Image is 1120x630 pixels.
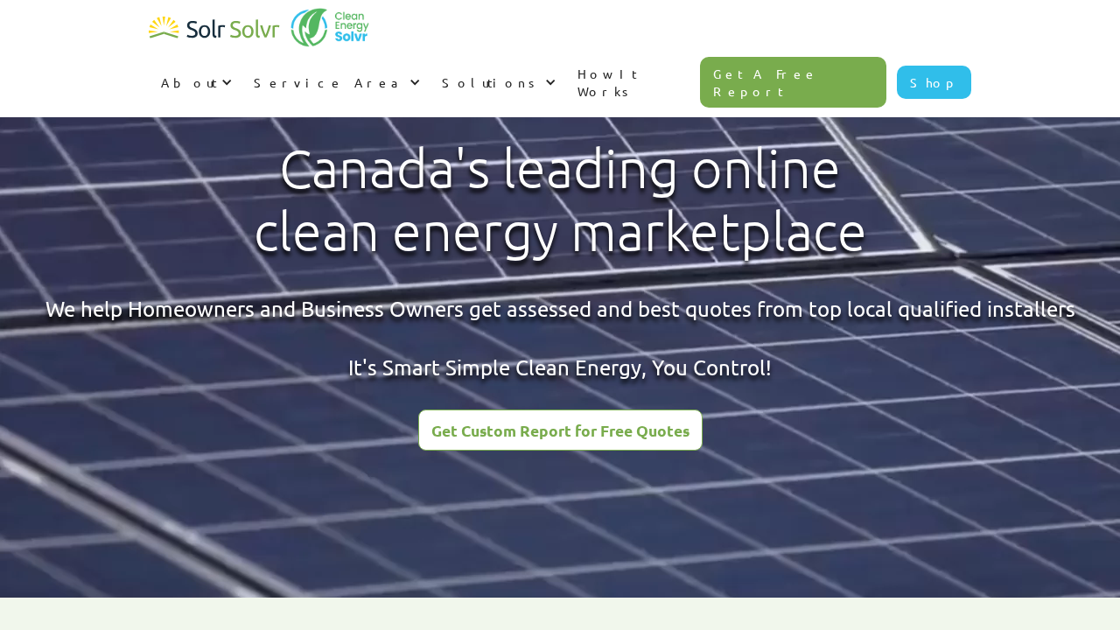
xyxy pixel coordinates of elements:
div: Solutions [442,73,541,91]
div: Get Custom Report for Free Quotes [431,423,689,438]
h1: Canada's leading online clean energy marketplace [239,137,882,263]
div: Service Area [241,56,430,108]
div: We help Homeowners and Business Owners get assessed and best quotes from top local qualified inst... [45,294,1075,382]
div: About [149,56,241,108]
div: Solutions [430,56,565,108]
a: Get A Free Report [700,57,887,108]
div: About [161,73,217,91]
a: Shop [897,66,971,99]
a: Get Custom Report for Free Quotes [418,409,703,451]
div: Service Area [254,73,405,91]
a: How It Works [565,47,700,117]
